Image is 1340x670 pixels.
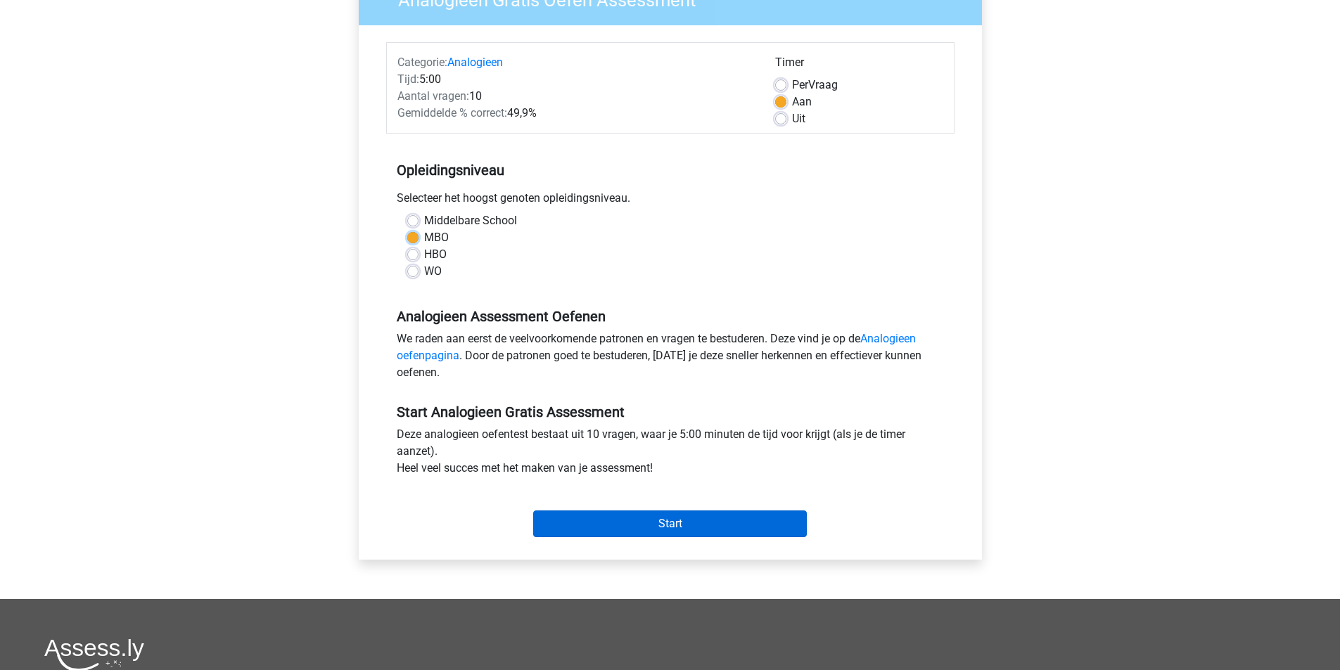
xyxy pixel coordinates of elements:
[397,72,419,86] span: Tijd:
[397,404,944,420] h5: Start Analogieen Gratis Assessment
[447,56,503,69] a: Analogieen
[424,263,442,280] label: WO
[424,229,449,246] label: MBO
[792,110,805,127] label: Uit
[792,94,812,110] label: Aan
[397,56,447,69] span: Categorie:
[387,88,765,105] div: 10
[387,105,765,122] div: 49,9%
[397,308,944,325] h5: Analogieen Assessment Oefenen
[533,510,807,537] input: Start
[386,190,955,212] div: Selecteer het hoogst genoten opleidingsniveau.
[775,54,943,77] div: Timer
[387,71,765,88] div: 5:00
[397,106,507,120] span: Gemiddelde % correct:
[397,156,944,184] h5: Opleidingsniveau
[386,330,955,387] div: We raden aan eerst de veelvoorkomende patronen en vragen te bestuderen. Deze vind je op de . Door...
[424,212,517,229] label: Middelbare School
[424,246,447,263] label: HBO
[792,77,838,94] label: Vraag
[397,89,469,103] span: Aantal vragen:
[386,426,955,482] div: Deze analogieen oefentest bestaat uit 10 vragen, waar je 5:00 minuten de tijd voor krijgt (als je...
[792,78,808,91] span: Per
